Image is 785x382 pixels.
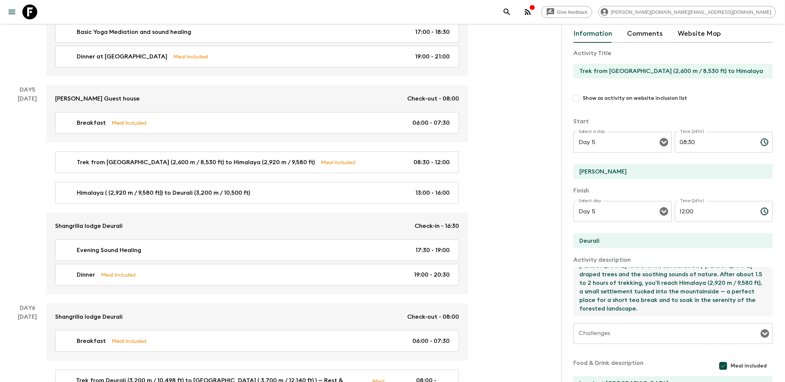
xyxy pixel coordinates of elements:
p: Trek from [GEOGRAPHIC_DATA] (2,600 m / 8,530 ft) to Himalaya (2,920 m / 9,580 ft) [77,158,315,167]
p: Meal Included [321,158,355,166]
div: [PERSON_NAME][DOMAIN_NAME][EMAIL_ADDRESS][DOMAIN_NAME] [598,6,776,18]
p: Dinner [77,270,95,279]
p: [PERSON_NAME] Guest house [55,94,140,103]
p: Breakfast [77,337,106,346]
a: Evening Sound Healing17:30 - 19:00 [55,239,459,261]
a: Shangrilla lodge DeuraliCheck-out - 08:00 [46,303,468,330]
input: hh:mm [675,201,755,222]
p: 17:00 - 18:30 [415,28,450,36]
button: Open [659,206,670,217]
p: Check-out - 08:00 [407,312,459,321]
span: [PERSON_NAME][DOMAIN_NAME][EMAIL_ADDRESS][DOMAIN_NAME] [607,9,776,15]
textarea: After a peaceful night in [GEOGRAPHIC_DATA] (2,600 m / 8,530 ft), begin your trek this morning wi... [574,267,767,316]
button: Open [760,328,770,339]
p: 19:00 - 20:30 [414,270,450,279]
input: Start Location [574,164,767,179]
span: Meal included [731,362,767,370]
p: 13:00 - 16:00 [415,188,450,197]
button: Comments [627,25,663,43]
a: Basic Yoga Mediation and sound healing17:00 - 18:30 [55,21,459,43]
p: Food & Drink description [574,359,644,373]
div: [DATE] [18,94,37,295]
p: Activity Title [574,49,773,58]
p: 06:00 - 07:30 [412,118,450,127]
button: Choose time, selected time is 8:30 AM [757,135,772,150]
label: Select a day [579,128,605,135]
p: Himalaya ( (2,920 m / 9,580 ft)) to Deurali (3,200 m / 10,500 ft) [77,188,250,197]
p: Evening Sound Healing [77,246,141,255]
button: Open [659,137,670,147]
input: End Location (leave blank if same as Start) [574,233,767,248]
a: BreakfastMeal Included06:00 - 07:30 [55,330,459,352]
a: Trek from [GEOGRAPHIC_DATA] (2,600 m / 8,530 ft) to Himalaya (2,920 m / 9,580 ft)Meal Included08:... [55,152,459,173]
a: Give feedback [541,6,592,18]
p: Basic Yoga Mediation and sound healing [77,28,191,36]
button: Choose time, selected time is 12:00 PM [757,204,772,219]
label: Time (24hr) [680,128,705,135]
a: Shangrilla lodge DeuraliCheck-in - 16:30 [46,213,468,239]
p: Activity description [574,255,773,264]
p: 08:30 - 12:00 [414,158,450,167]
button: search adventures [500,4,515,19]
input: E.g Hozuagawa boat tour [574,64,767,79]
button: Information [574,25,613,43]
p: Meal Included [101,271,136,279]
p: 06:00 - 07:30 [412,337,450,346]
a: BreakfastMeal Included06:00 - 07:30 [55,112,459,134]
p: Meal Included [112,119,146,127]
button: menu [4,4,19,19]
span: Show as activity on website inclusion list [583,95,687,102]
p: Shangrilla lodge Deurali [55,222,123,230]
p: Finish [574,186,773,195]
label: Select day [579,198,602,204]
p: Breakfast [77,118,106,127]
input: hh:mm [675,132,755,153]
p: Check-in - 16:30 [415,222,459,230]
p: Start [574,117,773,126]
p: Dinner at [GEOGRAPHIC_DATA] [77,52,167,61]
p: Day 5 [9,85,46,94]
span: Give feedback [553,9,592,15]
p: Day 6 [9,303,46,312]
p: Meal Included [173,52,208,61]
p: 19:00 - 21:00 [415,52,450,61]
a: Himalaya ( (2,920 m / 9,580 ft)) to Deurali (3,200 m / 10,500 ft)13:00 - 16:00 [55,182,459,204]
p: Meal Included [112,337,146,345]
p: Check-out - 08:00 [407,94,459,103]
label: Time (24hr) [680,198,705,204]
p: Shangrilla lodge Deurali [55,312,123,321]
a: [PERSON_NAME] Guest houseCheck-out - 08:00 [46,85,468,112]
p: 17:30 - 19:00 [415,246,450,255]
a: DinnerMeal Included19:00 - 20:30 [55,264,459,286]
a: Dinner at [GEOGRAPHIC_DATA]Meal Included19:00 - 21:00 [55,46,459,67]
button: Website Map [678,25,721,43]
